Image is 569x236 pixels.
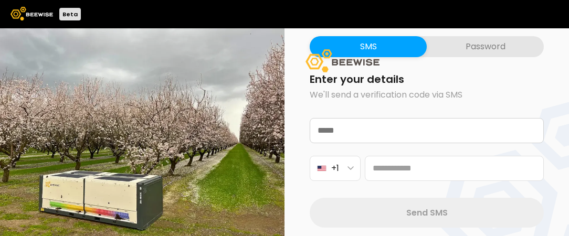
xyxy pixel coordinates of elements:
div: Beta [59,8,81,20]
p: We'll send a verification code via SMS [310,89,544,101]
span: Send SMS [406,206,448,219]
button: Send SMS [310,198,544,228]
button: SMS [310,36,427,57]
button: Password [427,36,544,57]
button: +1 [310,156,361,181]
span: +1 [331,162,339,175]
h2: Enter your details [310,74,544,84]
img: Beewise logo [10,7,53,20]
